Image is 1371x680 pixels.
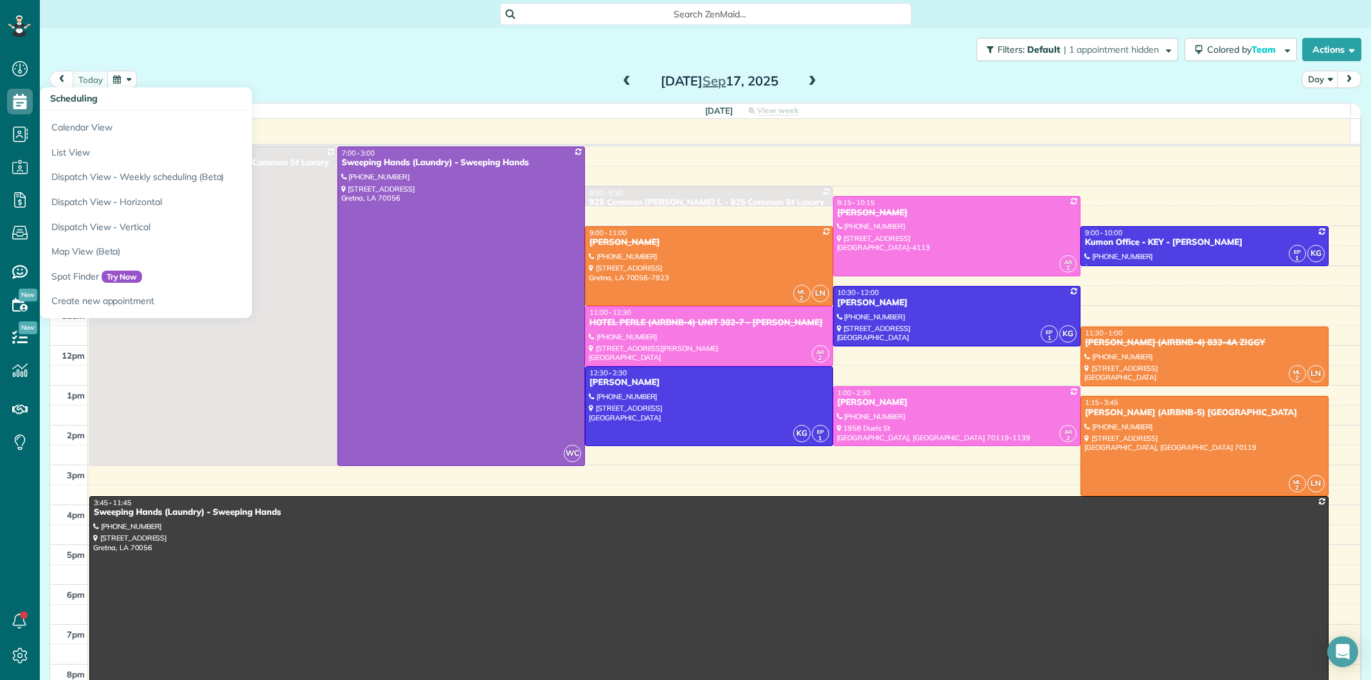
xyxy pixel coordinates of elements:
span: 12pm [62,350,85,361]
span: 11:00 - 12:30 [589,308,631,317]
span: 7:00 - 3:00 [342,148,375,157]
button: Actions [1302,38,1361,61]
span: LN [812,285,829,302]
span: 1pm [67,390,85,400]
small: 2 [1289,372,1305,384]
div: 925 Common [PERSON_NAME] L - 925 Common St Luxury Apartments [589,197,829,219]
span: Filters: [998,44,1025,55]
button: today [73,71,109,88]
span: ML [1293,368,1301,375]
span: 1:15 - 3:45 [1085,398,1118,407]
span: EP [817,428,824,435]
button: prev [49,71,74,88]
button: Filters: Default | 1 appointment hidden [976,38,1178,61]
span: 9:00 - 11:00 [589,228,627,237]
div: Sweeping Hands (Laundry) - Sweeping Hands [341,157,582,168]
span: EP [1294,248,1301,255]
span: 4pm [67,510,85,520]
span: ML [798,288,805,295]
button: next [1337,71,1361,88]
span: ML [1293,478,1301,485]
span: 1:00 - 2:30 [838,388,871,397]
a: Map View (Beta) [40,239,361,264]
span: 5pm [67,550,85,560]
span: 10:30 - 12:00 [838,288,879,297]
span: 11am [62,310,85,321]
div: [PERSON_NAME] [837,397,1077,408]
small: 2 [1289,482,1305,494]
a: List View [40,140,361,165]
span: | 1 appointment hidden [1064,44,1159,55]
a: Create new appointment [40,289,361,318]
span: New [19,289,37,301]
span: 12:30 - 2:30 [589,368,627,377]
small: 2 [1060,433,1076,445]
span: Sep [703,73,726,89]
span: LN [1307,365,1325,382]
span: 11:30 - 1:00 [1085,328,1122,337]
span: 3:45 - 11:45 [94,498,131,507]
span: 9:00 - 10:00 [1085,228,1122,237]
span: AR [816,348,824,355]
small: 1 [812,433,829,445]
div: [PERSON_NAME] (AIRBNB-5) [GEOGRAPHIC_DATA] [1084,407,1325,418]
button: Colored byTeam [1185,38,1297,61]
small: 2 [794,292,810,305]
button: Day [1302,71,1338,88]
span: 6pm [67,589,85,600]
div: HOTEL PERLE (AIRBNB-4) UNIT 302-7 - [PERSON_NAME] [589,318,829,328]
span: 2pm [67,430,85,440]
span: EP [1046,328,1053,336]
span: 7pm [67,629,85,640]
small: 1 [1289,253,1305,265]
div: Open Intercom Messenger [1327,636,1358,667]
div: Kumon Office - KEY - [PERSON_NAME] [1084,237,1325,248]
span: 8pm [67,669,85,679]
span: KG [1307,245,1325,262]
div: [PERSON_NAME] [837,208,1077,219]
span: AR [1064,258,1072,265]
span: Default [1027,44,1061,55]
small: 2 [812,352,829,364]
div: Sweeping Hands (Laundry) - Sweeping Hands [93,507,1325,518]
small: 2 [1060,262,1076,274]
a: Filters: Default | 1 appointment hidden [970,38,1178,61]
span: Team [1251,44,1278,55]
span: View week [757,105,798,116]
span: Try Now [102,271,143,283]
span: WC [564,445,581,462]
a: Dispatch View - Weekly scheduling (Beta) [40,165,361,190]
div: [PERSON_NAME] [589,377,829,388]
h2: [DATE] 17, 2025 [639,74,800,88]
div: [PERSON_NAME] [837,298,1077,309]
small: 1 [1041,332,1057,344]
a: Calendar View [40,111,361,140]
div: [PERSON_NAME] (AIRBNB-4) 833-4A ZIGGY [1084,337,1325,348]
a: Dispatch View - Horizontal [40,190,361,215]
span: AR [1064,428,1072,435]
span: 8:15 - 10:15 [838,198,875,207]
span: 3pm [67,470,85,480]
span: LN [1307,475,1325,492]
a: Dispatch View - Vertical [40,215,361,240]
div: [PERSON_NAME] [589,237,829,248]
span: Colored by [1207,44,1280,55]
span: KG [1059,325,1077,343]
span: [DATE] [705,105,733,116]
span: 8:00 - 8:30 [589,188,623,197]
span: Scheduling [50,93,98,104]
span: New [19,321,37,334]
span: KG [793,425,811,442]
a: Spot FinderTry Now [40,264,361,289]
